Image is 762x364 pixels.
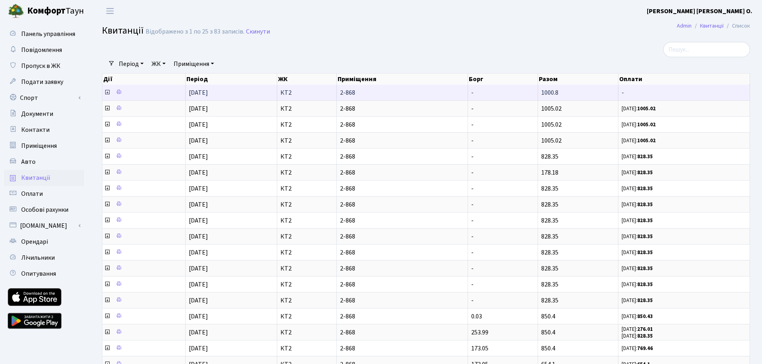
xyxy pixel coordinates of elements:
span: 173.05 [471,344,488,353]
span: 850.4 [541,312,555,321]
small: [DATE]: [622,297,653,304]
span: Орендарі [21,237,48,246]
a: Авто [4,154,84,170]
span: 828.35 [541,280,558,289]
nav: breadcrumb [665,18,762,34]
span: - [471,248,474,257]
small: [DATE]: [622,121,656,128]
b: 276.01 [637,326,653,333]
span: 2-868 [340,137,464,144]
span: Подати заявку [21,78,63,86]
a: ЖК [148,57,169,71]
b: 828.35 [637,332,653,340]
a: Документи [4,106,84,122]
b: 1005.02 [637,121,656,128]
span: Документи [21,109,53,118]
span: [DATE] [189,136,208,145]
small: [DATE]: [622,217,653,224]
span: 2-868 [340,233,464,240]
b: 828.35 [637,265,653,272]
a: Спорт [4,90,84,106]
b: Комфорт [27,4,66,17]
b: 828.35 [637,153,653,160]
span: КТ2 [280,313,334,320]
small: [DATE]: [622,185,653,192]
span: Панель управління [21,30,75,38]
span: 850.4 [541,344,555,353]
span: КТ2 [280,105,334,112]
span: 1000.8 [541,88,558,97]
span: Таун [27,4,84,18]
span: 828.35 [541,216,558,225]
span: - [471,264,474,273]
th: Дії [102,74,186,85]
span: Повідомлення [21,46,62,54]
span: - [471,168,474,177]
span: [DATE] [189,104,208,113]
b: 769.46 [637,345,653,352]
small: [DATE]: [622,233,653,240]
span: [DATE] [189,88,208,97]
span: 2-868 [340,297,464,304]
small: [DATE]: [622,345,653,352]
button: Переключити навігацію [100,4,120,18]
a: Квитанції [4,170,84,186]
div: Відображено з 1 по 25 з 83 записів. [146,28,244,36]
span: 828.35 [541,152,558,161]
span: Контакти [21,125,50,134]
a: Контакти [4,122,84,138]
b: 828.35 [637,249,653,256]
th: Оплати [618,74,750,85]
span: - [471,104,474,113]
span: - [471,120,474,129]
span: Оплати [21,189,43,198]
span: КТ2 [280,121,334,128]
span: [DATE] [189,296,208,305]
small: [DATE]: [622,249,653,256]
span: [DATE] [189,248,208,257]
span: 2-868 [340,281,464,288]
span: КТ2 [280,233,334,240]
span: - [471,184,474,193]
b: 828.35 [637,217,653,224]
span: [DATE] [189,152,208,161]
b: 828.35 [637,233,653,240]
span: [DATE] [189,184,208,193]
span: 2-868 [340,265,464,272]
span: 2-868 [340,345,464,352]
span: 1005.02 [541,136,562,145]
span: [DATE] [189,264,208,273]
span: КТ2 [280,201,334,208]
span: КТ2 [280,329,334,336]
span: КТ2 [280,265,334,272]
span: [DATE] [189,216,208,225]
span: КТ2 [280,185,334,192]
a: Опитування [4,266,84,282]
span: - [471,280,474,289]
span: - [471,296,474,305]
span: 828.35 [541,184,558,193]
a: Пропуск в ЖК [4,58,84,74]
b: 828.35 [637,297,653,304]
b: 828.35 [637,185,653,192]
span: 828.35 [541,296,558,305]
span: КТ2 [280,217,334,224]
a: Подати заявку [4,74,84,90]
span: 178.18 [541,168,558,177]
b: 1005.02 [637,137,656,144]
span: [DATE] [189,168,208,177]
a: Квитанції [700,22,724,30]
a: Особові рахунки [4,202,84,218]
span: КТ2 [280,137,334,144]
th: Разом [538,74,618,85]
b: 828.35 [637,169,653,176]
span: 828.35 [541,232,558,241]
a: Оплати [4,186,84,202]
span: 1005.02 [541,104,562,113]
input: Пошук... [663,42,750,57]
small: [DATE]: [622,326,653,333]
span: - [471,216,474,225]
img: logo.png [8,3,24,19]
b: [PERSON_NAME] [PERSON_NAME] О. [647,7,752,16]
span: 2-868 [340,153,464,160]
